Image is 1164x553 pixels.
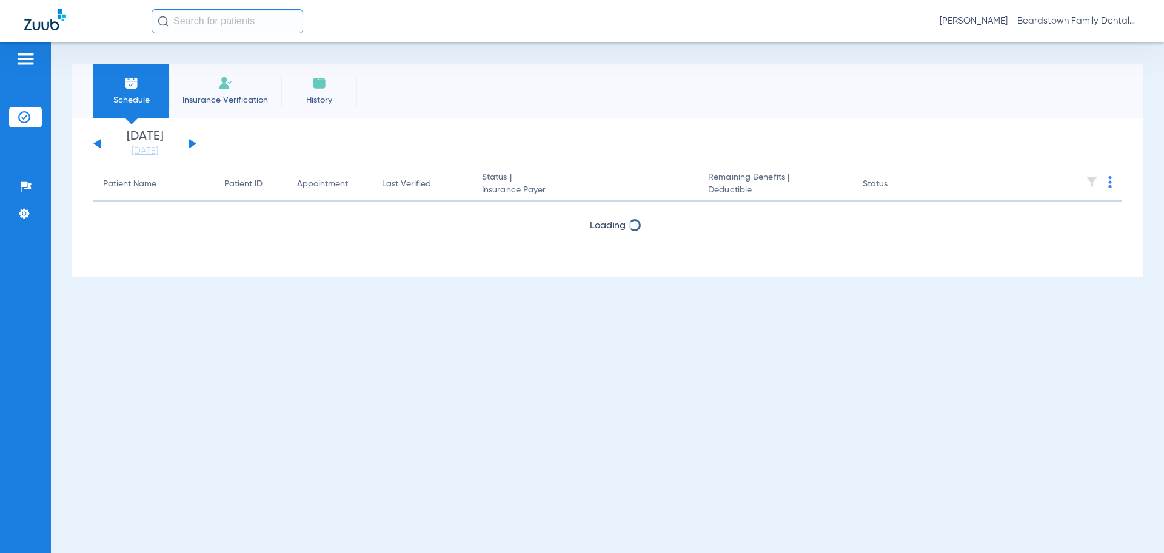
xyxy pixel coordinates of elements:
[158,16,169,27] img: Search Icon
[102,94,160,106] span: Schedule
[109,145,181,157] a: [DATE]
[290,94,348,106] span: History
[124,76,139,90] img: Schedule
[178,94,272,106] span: Insurance Verification
[109,131,181,157] li: [DATE]
[853,168,935,202] th: Status
[312,76,327,90] img: History
[103,178,205,191] div: Patient Name
[1108,176,1112,188] img: group-dot-blue.svg
[482,184,689,197] span: Insurance Payer
[16,52,35,66] img: hamburger-icon
[297,178,363,191] div: Appointment
[698,168,852,202] th: Remaining Benefits |
[224,178,278,191] div: Patient ID
[297,178,348,191] div: Appointment
[24,9,66,30] img: Zuub Logo
[103,178,156,191] div: Patient Name
[218,76,233,90] img: Manual Insurance Verification
[472,168,698,202] th: Status |
[940,15,1140,27] span: [PERSON_NAME] - Beardstown Family Dental
[152,9,303,33] input: Search for patients
[708,184,843,197] span: Deductible
[1086,176,1098,188] img: filter.svg
[382,178,463,191] div: Last Verified
[224,178,263,191] div: Patient ID
[590,221,626,231] span: Loading
[382,178,431,191] div: Last Verified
